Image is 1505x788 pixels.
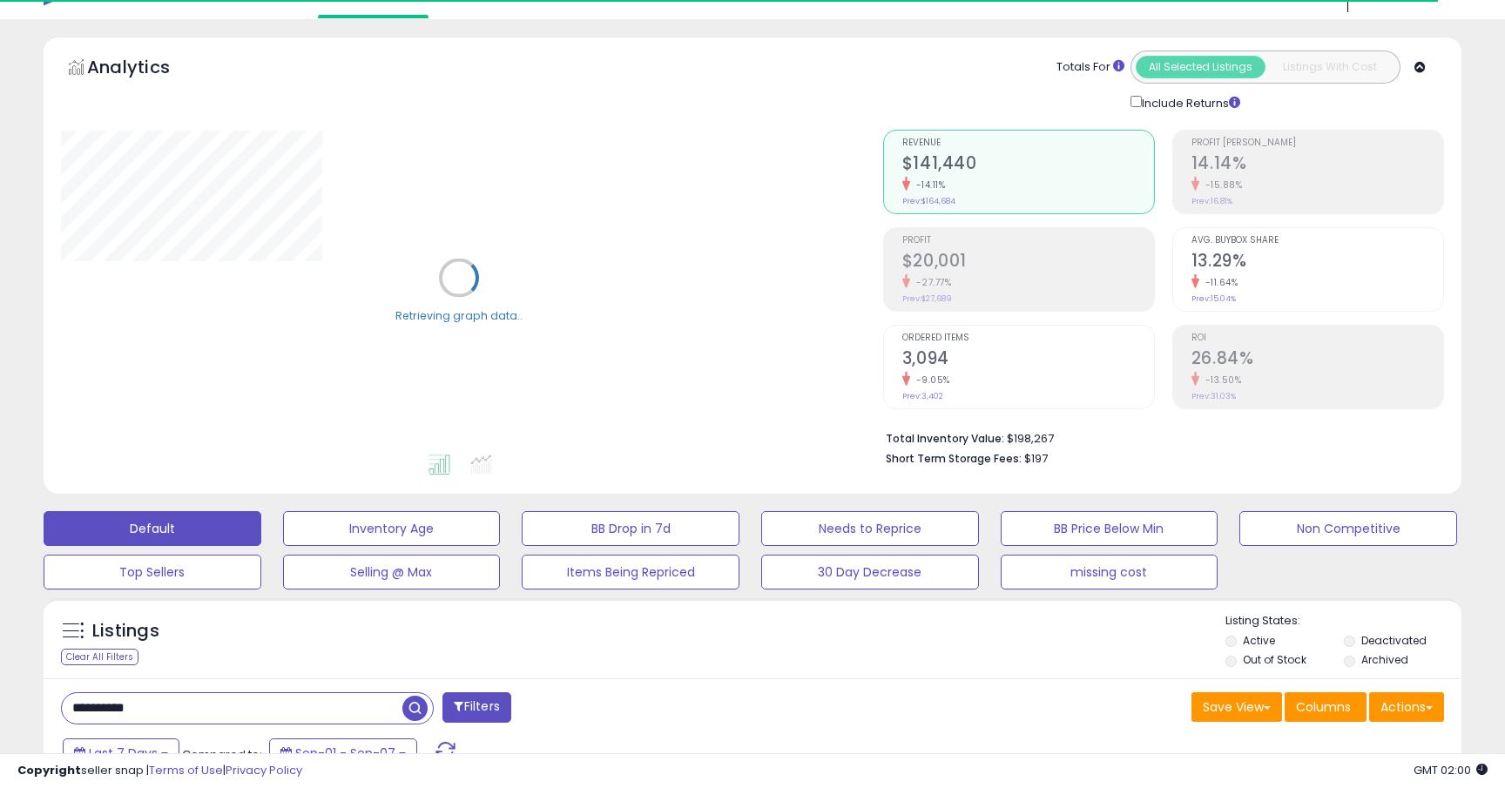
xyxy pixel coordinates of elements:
[902,391,943,401] small: Prev: 3,402
[1225,613,1461,630] p: Listing States:
[1199,178,1243,192] small: -15.88%
[1199,276,1238,289] small: -11.64%
[283,555,501,589] button: Selling @ Max
[522,511,739,546] button: BB Drop in 7d
[92,619,159,643] h5: Listings
[44,555,261,589] button: Top Sellers
[1191,333,1443,343] span: ROI
[1191,692,1282,722] button: Save View
[1361,652,1408,667] label: Archived
[1191,153,1443,177] h2: 14.14%
[1265,56,1394,78] button: Listings With Cost
[902,236,1154,246] span: Profit
[269,738,417,768] button: Sep-01 - Sep-07
[902,333,1154,343] span: Ordered Items
[1243,652,1306,667] label: Out of Stock
[226,762,302,778] a: Privacy Policy
[1191,251,1443,274] h2: 13.29%
[63,738,179,768] button: Last 7 Days
[1001,511,1218,546] button: BB Price Below Min
[89,744,158,762] span: Last 7 Days
[902,251,1154,274] h2: $20,001
[886,427,1431,448] li: $198,267
[761,511,979,546] button: Needs to Reprice
[17,763,302,779] div: seller snap | |
[149,762,223,778] a: Terms of Use
[1199,374,1242,387] small: -13.50%
[761,555,979,589] button: 30 Day Decrease
[1243,633,1275,648] label: Active
[1191,138,1443,148] span: Profit [PERSON_NAME]
[1191,293,1236,304] small: Prev: 15.04%
[1285,692,1367,722] button: Columns
[87,55,204,84] h5: Analytics
[1191,236,1443,246] span: Avg. Buybox Share
[522,555,739,589] button: Items Being Repriced
[910,374,950,387] small: -9.05%
[442,692,510,723] button: Filters
[1361,633,1427,648] label: Deactivated
[1239,511,1457,546] button: Non Competitive
[902,138,1154,148] span: Revenue
[910,178,946,192] small: -14.11%
[902,348,1154,372] h2: 3,094
[1414,762,1488,778] span: 2025-09-15 02:00 GMT
[902,293,952,304] small: Prev: $27,689
[1024,450,1048,467] span: $197
[44,511,261,546] button: Default
[395,307,523,323] div: Retrieving graph data..
[295,744,395,762] span: Sep-01 - Sep-07
[910,276,952,289] small: -27.77%
[1191,348,1443,372] h2: 26.84%
[182,746,262,763] span: Compared to:
[1136,56,1265,78] button: All Selected Listings
[1056,59,1124,76] div: Totals For
[886,451,1022,466] b: Short Term Storage Fees:
[886,431,1004,446] b: Total Inventory Value:
[61,649,138,665] div: Clear All Filters
[902,196,955,206] small: Prev: $164,684
[283,511,501,546] button: Inventory Age
[1117,92,1261,112] div: Include Returns
[1191,391,1236,401] small: Prev: 31.03%
[1191,196,1232,206] small: Prev: 16.81%
[902,153,1154,177] h2: $141,440
[17,762,81,778] strong: Copyright
[1001,555,1218,589] button: missing cost
[1369,692,1444,722] button: Actions
[1296,698,1351,716] span: Columns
